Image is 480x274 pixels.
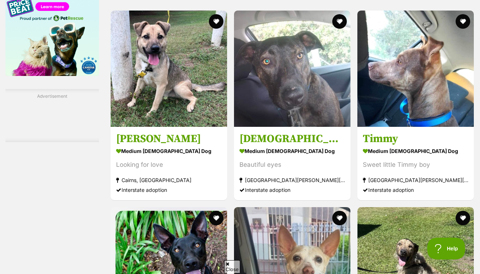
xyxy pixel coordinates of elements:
div: Interstate adoption [239,185,345,195]
iframe: Help Scout Beacon - Open [427,238,465,259]
div: Sweet little Timmy boy [363,160,468,170]
button: favourite [456,14,470,29]
strong: medium [DEMOGRAPHIC_DATA] Dog [239,146,345,156]
a: [DEMOGRAPHIC_DATA] medium [DEMOGRAPHIC_DATA] Dog Beautiful eyes [GEOGRAPHIC_DATA][PERSON_NAME][GE... [234,126,350,200]
h3: Timmy [363,132,468,146]
div: Looking for love [116,160,222,170]
strong: [GEOGRAPHIC_DATA][PERSON_NAME][GEOGRAPHIC_DATA] [363,175,468,185]
a: [PERSON_NAME] medium [DEMOGRAPHIC_DATA] Dog Looking for love Cairns, [GEOGRAPHIC_DATA] Interstate... [111,126,227,200]
a: Timmy medium [DEMOGRAPHIC_DATA] Dog Sweet little Timmy boy [GEOGRAPHIC_DATA][PERSON_NAME][GEOGRAP... [357,126,474,200]
button: favourite [332,14,347,29]
button: favourite [209,211,223,225]
img: Joey - German Shepherd Dog [111,11,227,127]
strong: [GEOGRAPHIC_DATA][PERSON_NAME][GEOGRAPHIC_DATA] [239,175,345,185]
img: Timmy - Kelpie Dog [357,11,474,127]
div: Beautiful eyes [239,160,345,170]
div: Interstate adoption [363,185,468,195]
button: favourite [209,14,223,29]
h3: [PERSON_NAME] [116,132,222,146]
h3: [DEMOGRAPHIC_DATA] [239,132,345,146]
strong: medium [DEMOGRAPHIC_DATA] Dog [116,146,222,156]
button: favourite [332,211,347,225]
img: Zeus - Kelpie Dog [234,11,350,127]
button: favourite [456,211,470,225]
strong: medium [DEMOGRAPHIC_DATA] Dog [363,146,468,156]
div: Interstate adoption [116,185,222,195]
strong: Cairns, [GEOGRAPHIC_DATA] [116,175,222,185]
div: Advertisement [5,89,99,142]
span: Close [224,260,240,273]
